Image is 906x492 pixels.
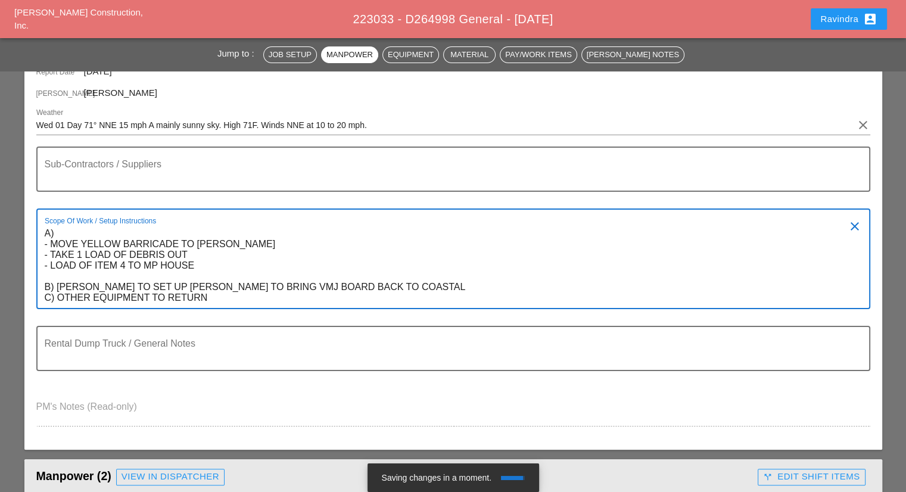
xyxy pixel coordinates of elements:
[36,397,870,426] textarea: PM's Notes (Read-only)
[45,341,852,370] textarea: Rental Dump Truck / General Notes
[321,46,378,63] button: Manpower
[763,472,773,482] i: call_split
[84,66,112,76] span: [DATE]
[36,88,84,99] span: [PERSON_NAME]
[122,470,219,484] div: View in Dispatcher
[500,46,577,63] button: Pay/Work Items
[763,470,860,484] div: Edit Shift Items
[443,46,496,63] button: Material
[84,88,157,98] span: [PERSON_NAME]
[36,116,854,135] input: Weather
[326,49,373,61] div: Manpower
[36,67,84,77] span: Report Date
[14,7,143,31] a: [PERSON_NAME] Construction, Inc.
[353,13,553,26] span: 223033 - D264998 General - [DATE]
[587,49,679,61] div: [PERSON_NAME] Notes
[116,469,225,485] a: View in Dispatcher
[217,48,259,58] span: Jump to :
[263,46,317,63] button: Job Setup
[856,118,870,132] i: clear
[758,469,865,485] button: Edit Shift Items
[449,49,490,61] div: Material
[45,224,852,308] textarea: Scope Of Work / Setup Instructions
[269,49,312,61] div: Job Setup
[45,162,852,191] textarea: Sub-Contractors / Suppliers
[382,473,491,482] span: Saving changes in a moment.
[581,46,684,63] button: [PERSON_NAME] Notes
[388,49,434,61] div: Equipment
[382,46,439,63] button: Equipment
[505,49,571,61] div: Pay/Work Items
[863,12,877,26] i: account_box
[36,465,754,489] div: Manpower (2)
[848,219,862,233] i: clear
[811,8,887,30] button: Ravindra
[820,12,877,26] div: Ravindra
